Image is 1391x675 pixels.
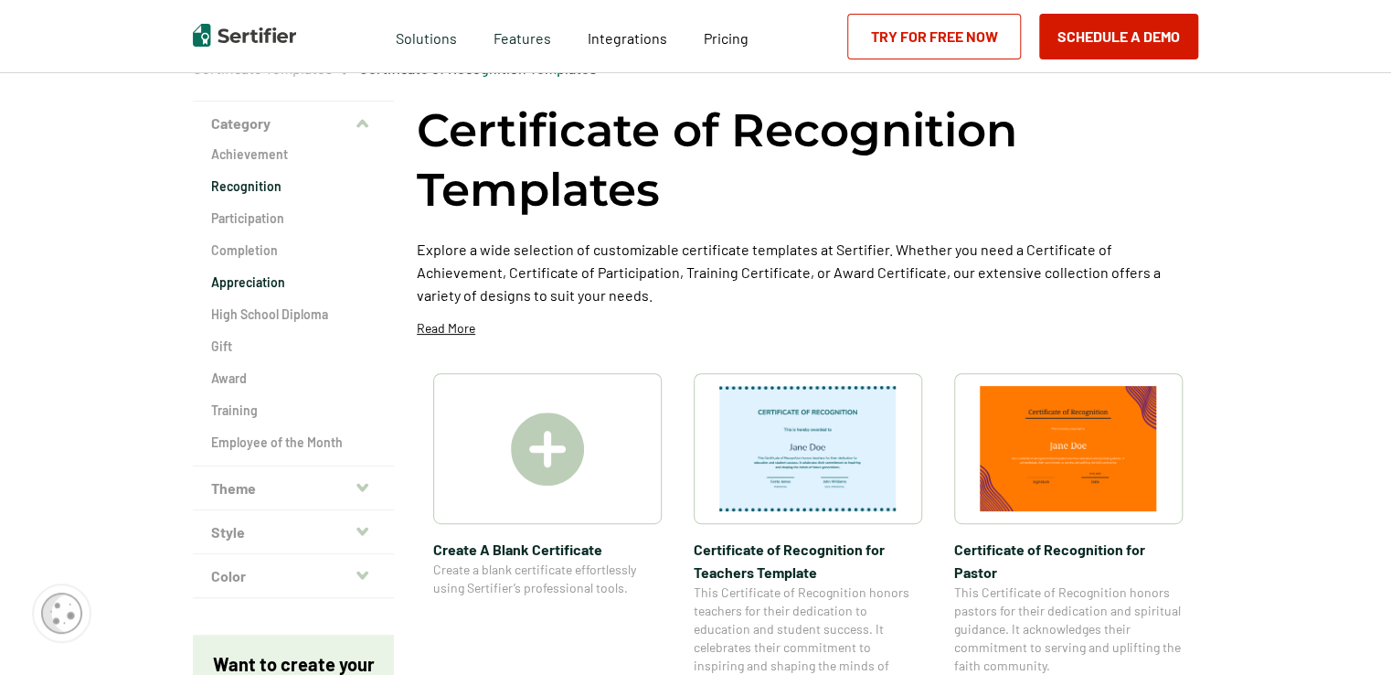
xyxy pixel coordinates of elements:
a: Integrations [588,25,667,48]
a: Employee of the Month [211,434,376,452]
iframe: Chat Widget [1300,587,1391,675]
span: Create a blank certificate effortlessly using Sertifier’s professional tools. [433,561,662,597]
a: High School Diploma [211,305,376,324]
a: Gift [211,337,376,356]
img: Certificate of Recognition for Pastor [980,386,1157,511]
span: Create A Blank Certificate [433,538,662,561]
span: Certificate of Recognition for Teachers Template [694,538,922,584]
span: This Certificate of Recognition honors pastors for their dedication and spiritual guidance. It ac... [954,584,1183,675]
button: Style [193,510,394,554]
span: Certificate of Recognition for Pastor [954,538,1183,584]
span: Integrations [588,29,667,47]
button: Color [193,554,394,598]
a: Appreciation [211,273,376,292]
span: Features [494,25,551,48]
img: Create A Blank Certificate [511,412,584,486]
a: Recognition [211,177,376,196]
button: Theme [193,466,394,510]
button: Category [193,102,394,145]
span: Pricing [704,29,749,47]
a: Achievement [211,145,376,164]
span: Solutions [396,25,457,48]
img: Sertifier | Digital Credentialing Platform [193,24,296,47]
div: Category [193,145,394,466]
h1: Certificate of Recognition Templates [417,101,1198,220]
img: Cookie Popup Icon [41,593,82,634]
a: Training [211,402,376,420]
button: Schedule a Demo [1039,14,1198,59]
p: Explore a wide selection of customizable certificate templates at Sertifier. Whether you need a C... [417,238,1198,306]
a: Participation [211,209,376,228]
a: Award [211,370,376,388]
a: Completion [211,241,376,260]
a: Try for Free Now [847,14,1021,59]
img: Certificate of Recognition for Teachers Template [719,386,897,511]
p: Read More [417,319,475,337]
a: Pricing [704,25,749,48]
